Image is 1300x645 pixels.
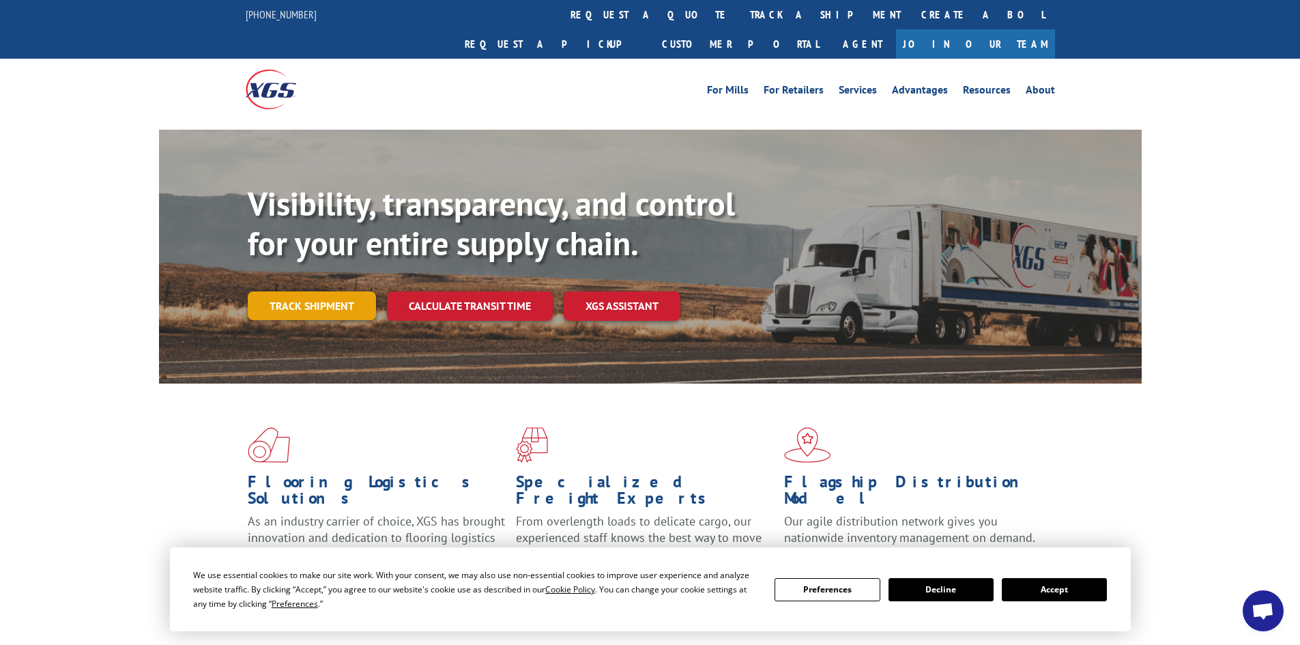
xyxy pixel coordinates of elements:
h1: Flooring Logistics Solutions [248,474,506,513]
a: Request a pickup [454,29,652,59]
span: Our agile distribution network gives you nationwide inventory management on demand. [784,513,1035,545]
a: [PHONE_NUMBER] [246,8,317,21]
button: Preferences [775,578,880,601]
a: Join Our Team [896,29,1055,59]
a: About [1026,85,1055,100]
img: xgs-icon-flagship-distribution-model-red [784,427,831,463]
a: Customer Portal [652,29,829,59]
a: Track shipment [248,291,376,320]
span: As an industry carrier of choice, XGS has brought innovation and dedication to flooring logistics... [248,513,505,562]
div: We use essential cookies to make our site work. With your consent, we may also use non-essential ... [193,568,758,611]
a: Services [839,85,877,100]
p: From overlength loads to delicate cargo, our experienced staff knows the best way to move your fr... [516,513,774,574]
h1: Specialized Freight Experts [516,474,774,513]
h1: Flagship Distribution Model [784,474,1042,513]
button: Decline [889,578,994,601]
a: Calculate transit time [387,291,553,321]
a: For Retailers [764,85,824,100]
a: Advantages [892,85,948,100]
span: Preferences [272,598,318,610]
a: Resources [963,85,1011,100]
a: Agent [829,29,896,59]
img: xgs-icon-total-supply-chain-intelligence-red [248,427,290,463]
div: Cookie Consent Prompt [170,547,1131,631]
img: xgs-icon-focused-on-flooring-red [516,427,548,463]
div: Open chat [1243,590,1284,631]
button: Accept [1002,578,1107,601]
span: Cookie Policy [545,584,595,595]
a: For Mills [707,85,749,100]
a: XGS ASSISTANT [564,291,680,321]
b: Visibility, transparency, and control for your entire supply chain. [248,182,735,264]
